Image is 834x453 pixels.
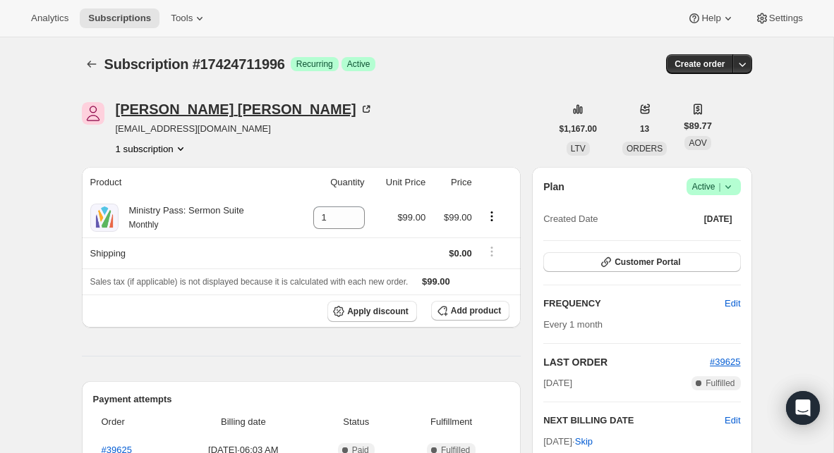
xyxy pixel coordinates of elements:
span: $99.00 [444,212,472,223]
span: Apply discount [347,306,409,317]
span: Sales tax (if applicable) is not displayed because it is calculated with each new order. [90,277,409,287]
span: ORDERS [627,144,663,154]
span: $99.00 [422,276,450,287]
button: Settings [747,8,811,28]
button: Shipping actions [481,244,503,259]
span: Create order [675,58,725,70]
h2: LAST ORDER [543,355,710,369]
button: Edit [716,292,749,315]
button: Edit [725,414,740,428]
span: Help [701,13,720,24]
span: AOV [689,138,706,148]
span: Billing date [176,415,310,429]
span: [EMAIL_ADDRESS][DOMAIN_NAME] [116,122,373,136]
span: Customer Portal [615,256,680,268]
span: Tools [171,13,193,24]
span: Fulfilled [706,378,735,389]
div: [PERSON_NAME] [PERSON_NAME] [116,102,373,116]
h2: Payment attempts [93,392,510,407]
button: Add product [431,301,509,321]
button: 13 [631,119,658,139]
span: Active [347,58,370,70]
img: product img [90,204,119,232]
span: Subscription #17424711996 [104,56,285,72]
button: Subscriptions [80,8,159,28]
span: Edit [725,297,740,311]
small: Monthly [129,220,159,230]
span: Settings [769,13,803,24]
button: Customer Portal [543,252,740,272]
span: | [718,181,720,192]
span: Analytics [31,13,68,24]
span: Add product [451,305,501,316]
span: $99.00 [397,212,425,223]
span: [DATE] [704,213,732,225]
span: [DATE] [543,376,572,390]
h2: FREQUENCY [543,297,725,311]
th: Shipping [82,237,293,268]
span: Created Date [543,212,598,226]
span: 13 [640,123,649,135]
span: Every 1 month [543,319,603,330]
button: Create order [666,54,733,74]
button: Product actions [481,209,503,224]
div: Ministry Pass: Sermon Suite [119,204,244,232]
button: Help [679,8,743,28]
span: $1,167.00 [560,123,597,135]
button: Analytics [23,8,77,28]
span: Jason Dailey [82,102,104,125]
button: Product actions [116,142,188,156]
span: Recurring [296,58,333,70]
button: Tools [162,8,215,28]
div: Open Intercom Messenger [786,391,820,425]
button: Subscriptions [82,54,102,74]
span: Skip [575,435,593,449]
th: Quantity [293,167,369,198]
span: LTV [571,144,586,154]
span: Active [692,180,735,194]
span: [DATE] · [543,436,593,447]
th: Product [82,167,293,198]
button: Apply discount [327,301,417,322]
span: $0.00 [449,248,472,259]
button: #39625 [710,355,740,369]
button: Skip [567,430,601,453]
span: $89.77 [684,119,712,133]
h2: NEXT BILLING DATE [543,414,725,428]
span: Fulfillment [401,415,501,429]
button: [DATE] [696,209,741,229]
th: Order [93,407,172,438]
span: Status [319,415,393,429]
span: Subscriptions [88,13,151,24]
button: $1,167.00 [551,119,605,139]
a: #39625 [710,356,740,367]
th: Price [430,167,476,198]
th: Unit Price [369,167,430,198]
h2: Plan [543,180,564,194]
